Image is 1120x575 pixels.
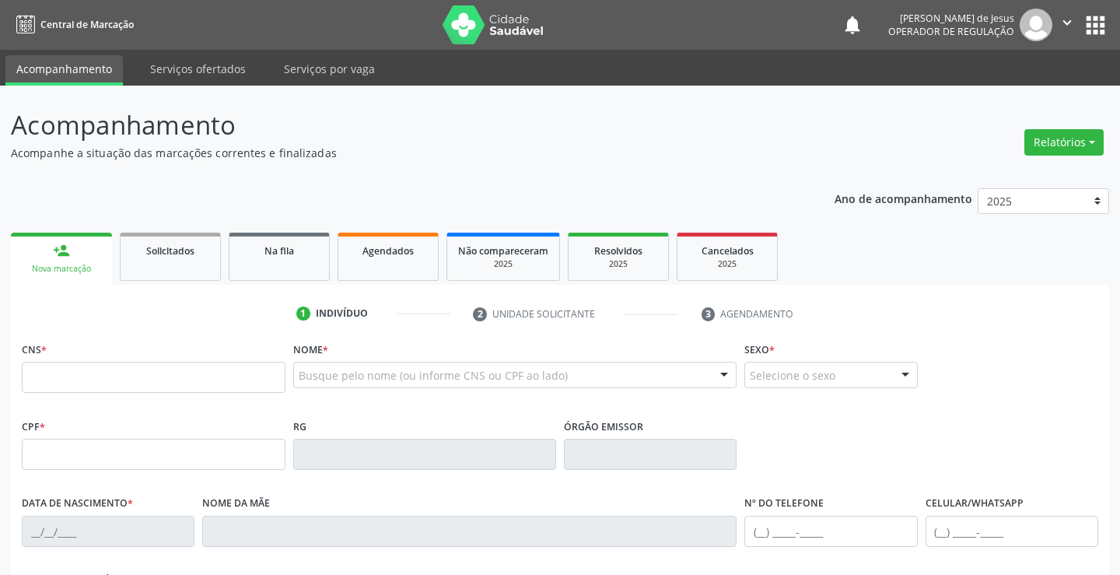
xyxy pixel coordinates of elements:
label: Sexo [744,338,775,362]
button:  [1052,9,1082,41]
label: RG [293,415,306,439]
label: Nº do Telefone [744,492,824,516]
div: 2025 [458,258,548,270]
input: (__) _____-_____ [926,516,1098,547]
button: Relatórios [1024,129,1104,156]
span: Cancelados [702,244,754,258]
span: Na fila [264,244,294,258]
label: CPF [22,415,45,439]
button: notifications [842,14,863,36]
label: Celular/WhatsApp [926,492,1024,516]
span: Busque pelo nome (ou informe CNS ou CPF ao lado) [299,367,568,384]
input: __/__/____ [22,516,194,547]
button: apps [1082,12,1109,39]
p: Ano de acompanhamento [835,188,972,208]
a: Central de Marcação [11,12,134,37]
label: CNS [22,338,47,362]
img: img [1020,9,1052,41]
label: Data de nascimento [22,492,133,516]
div: 2025 [579,258,657,270]
label: Nome [293,338,328,362]
span: Selecione o sexo [750,367,835,384]
p: Acompanhe a situação das marcações correntes e finalizadas [11,145,779,161]
div: Nova marcação [22,263,101,275]
a: Serviços por vaga [273,55,386,82]
span: Operador de regulação [888,25,1014,38]
span: Resolvidos [594,244,642,258]
div: 1 [296,307,310,321]
span: Central de Marcação [40,18,134,31]
div: [PERSON_NAME] de Jesus [888,12,1014,25]
label: Nome da mãe [202,492,270,516]
i:  [1059,14,1076,31]
span: Agendados [362,244,414,258]
div: person_add [53,242,70,259]
div: 2025 [688,258,766,270]
span: Solicitados [146,244,194,258]
span: Não compareceram [458,244,548,258]
input: (__) _____-_____ [744,516,917,547]
p: Acompanhamento [11,106,779,145]
label: Órgão emissor [564,415,643,439]
a: Acompanhamento [5,55,123,86]
a: Serviços ofertados [139,55,257,82]
div: Indivíduo [316,307,368,321]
